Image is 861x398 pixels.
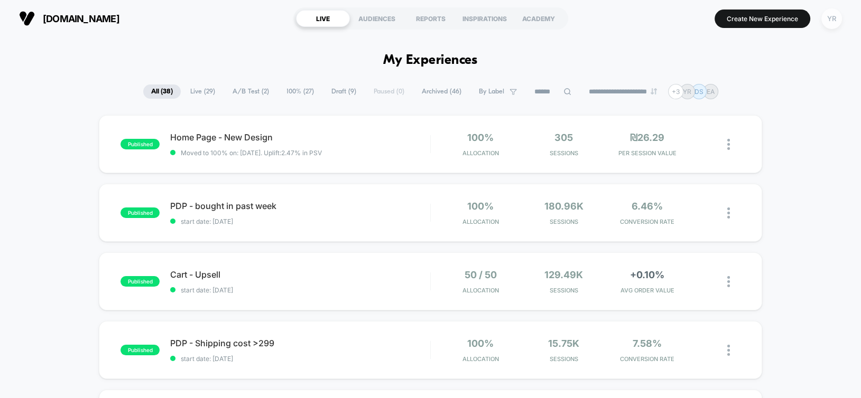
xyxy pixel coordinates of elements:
[181,149,322,157] span: Moved to 100% on: [DATE] . Uplift: 2.47% in PSV
[630,132,664,143] span: ₪26.29
[554,132,573,143] span: 305
[16,10,123,27] button: [DOMAIN_NAME]
[323,84,364,99] span: Draft ( 9 )
[414,84,469,99] span: Archived ( 46 )
[727,276,730,287] img: close
[608,218,687,225] span: CONVERSION RATE
[19,11,35,26] img: Visually logo
[695,88,703,96] p: DS
[544,201,584,212] span: 180.96k
[668,84,683,99] div: + 3
[170,217,430,225] span: start date: [DATE]
[296,10,350,27] div: LIVE
[462,149,499,157] span: Allocation
[465,269,497,280] span: 50 / 50
[225,84,277,99] span: A/B Test ( 2 )
[651,88,657,94] img: end
[170,269,430,280] span: Cart - Upsell
[707,88,715,96] p: EA
[608,149,687,157] span: PER SESSION VALUE
[350,10,404,27] div: AUDIENCES
[404,10,458,27] div: REPORTS
[548,338,579,349] span: 15.75k
[170,355,430,363] span: start date: [DATE]
[467,132,494,143] span: 100%
[632,201,663,212] span: 6.46%
[818,8,845,30] button: YR
[467,338,494,349] span: 100%
[821,8,842,29] div: YR
[458,10,512,27] div: INSPIRATIONS
[462,218,499,225] span: Allocation
[121,276,160,287] span: published
[544,269,583,280] span: 129.49k
[525,355,603,363] span: Sessions
[170,201,430,211] span: PDP - bought in past week
[512,10,566,27] div: ACADEMY
[121,139,160,149] span: published
[727,207,730,219] img: close
[479,88,504,96] span: By Label
[525,287,603,294] span: Sessions
[182,84,223,99] span: Live ( 29 )
[383,53,478,68] h1: My Experiences
[727,139,730,150] img: close
[170,132,430,143] span: Home Page - New Design
[121,345,160,355] span: published
[630,269,664,280] span: +0.10%
[121,207,160,218] span: published
[462,355,499,363] span: Allocation
[715,10,810,28] button: Create New Experience
[683,88,691,96] p: YR
[608,355,687,363] span: CONVERSION RATE
[467,201,494,212] span: 100%
[727,345,730,356] img: close
[608,287,687,294] span: AVG ORDER VALUE
[525,149,603,157] span: Sessions
[462,287,499,294] span: Allocation
[43,13,119,24] span: [DOMAIN_NAME]
[170,338,430,348] span: PDP - Shipping cost >299
[525,218,603,225] span: Sessions
[170,286,430,294] span: start date: [DATE]
[279,84,322,99] span: 100% ( 27 )
[633,338,662,349] span: 7.58%
[143,84,181,99] span: All ( 38 )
